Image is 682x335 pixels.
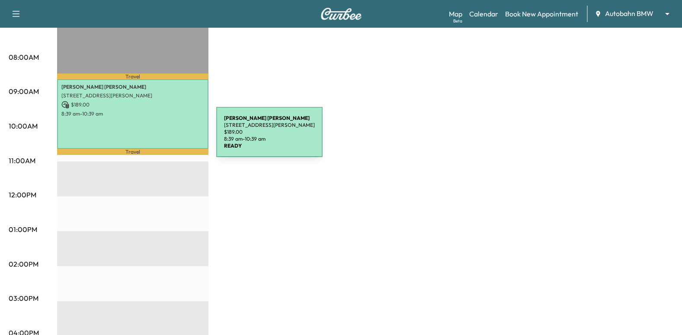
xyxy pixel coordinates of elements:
[57,74,208,79] p: Travel
[57,149,208,155] p: Travel
[9,190,36,200] p: 12:00PM
[9,293,38,303] p: 03:00PM
[9,259,38,269] p: 02:00PM
[9,224,37,235] p: 01:00PM
[61,110,204,117] p: 8:39 am - 10:39 am
[9,52,39,62] p: 08:00AM
[61,101,204,109] p: $ 189.00
[9,155,35,166] p: 11:00AM
[61,84,204,90] p: [PERSON_NAME] [PERSON_NAME]
[61,92,204,99] p: [STREET_ADDRESS][PERSON_NAME]
[9,86,39,97] p: 09:00AM
[449,9,462,19] a: MapBeta
[605,9,653,19] span: Autobahn BMW
[505,9,578,19] a: Book New Appointment
[9,121,38,131] p: 10:00AM
[469,9,498,19] a: Calendar
[320,8,362,20] img: Curbee Logo
[453,18,462,24] div: Beta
